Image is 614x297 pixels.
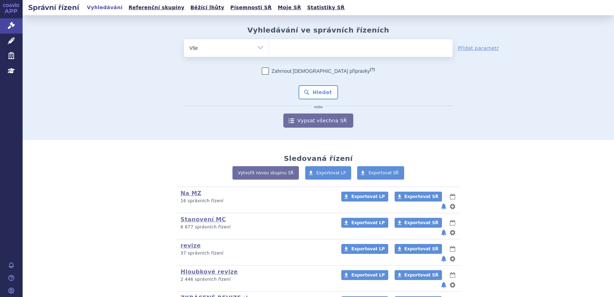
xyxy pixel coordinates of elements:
a: Exportovat LP [341,244,388,254]
p: 2 446 správních řízení [181,276,332,283]
a: Exportovat SŘ [395,270,442,280]
a: Přidat parametr [458,45,499,52]
span: Exportovat SŘ [405,194,438,199]
h2: Vyhledávání ve správních řízeních [247,26,389,34]
a: Vypsat všechna SŘ [283,113,353,128]
button: nastavení [449,281,456,289]
span: Exportovat LP [351,220,385,225]
button: notifikace [440,281,447,289]
abbr: (?) [370,67,375,72]
a: Hloubkové revize [181,268,238,275]
button: nastavení [449,202,456,211]
h2: Správní řízení [23,2,85,12]
p: 6 677 správních řízení [181,224,332,230]
p: 37 správních řízení [181,250,332,256]
a: Exportovat SŘ [357,166,404,180]
a: Exportovat SŘ [395,244,442,254]
a: Stanovení MC [181,216,226,223]
p: 16 správních řízení [181,198,332,204]
a: Exportovat LP [305,166,352,180]
span: Exportovat SŘ [405,220,438,225]
a: Referenční skupiny [126,3,187,12]
a: Exportovat LP [341,192,388,202]
a: Exportovat SŘ [395,218,442,228]
span: Exportovat SŘ [368,170,399,175]
a: Vytvořit novou skupinu SŘ [232,166,299,180]
button: notifikace [440,255,447,263]
a: Vyhledávání [85,3,125,12]
button: notifikace [440,202,447,211]
label: Zahrnout [DEMOGRAPHIC_DATA] přípravky [262,68,375,75]
button: notifikace [440,228,447,237]
a: Exportovat LP [341,218,388,228]
a: Exportovat SŘ [395,192,442,202]
a: Běžící lhůty [188,3,226,12]
a: Moje SŘ [276,3,303,12]
a: Exportovat LP [341,270,388,280]
span: Exportovat LP [351,194,385,199]
span: Exportovat SŘ [405,246,438,251]
i: nebo [311,105,326,109]
button: nastavení [449,255,456,263]
a: revize [181,242,201,249]
span: Exportovat LP [351,246,385,251]
button: lhůty [449,192,456,201]
button: nastavení [449,228,456,237]
button: lhůty [449,271,456,279]
button: lhůty [449,245,456,253]
button: lhůty [449,219,456,227]
span: Exportovat LP [317,170,346,175]
span: Exportovat LP [351,273,385,278]
span: Exportovat SŘ [405,273,438,278]
button: Hledat [299,85,338,99]
h2: Sledovaná řízení [284,154,353,163]
a: Na MZ [181,190,201,197]
a: Statistiky SŘ [305,3,347,12]
a: Písemnosti SŘ [228,3,274,12]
